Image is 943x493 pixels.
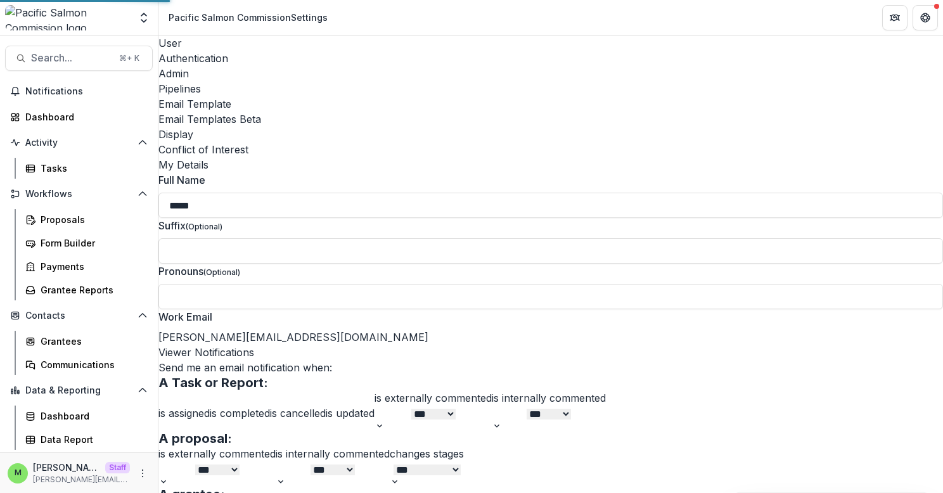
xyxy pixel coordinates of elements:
button: Partners [882,5,908,30]
a: Display [158,127,943,142]
div: Dashboard [25,110,143,124]
a: Tasks [20,158,153,179]
label: is assigned [158,407,210,419]
button: Notifications [5,81,153,101]
p: [PERSON_NAME][EMAIL_ADDRESS][DOMAIN_NAME] [33,474,130,485]
div: Dashboard [41,409,143,423]
span: Work Email [158,311,212,323]
a: Grantee Reports [20,279,153,300]
span: (Optional) [203,267,240,277]
a: Proposals [20,209,153,230]
a: Communications [20,354,153,375]
label: is externally commented [375,392,492,404]
label: changes stages [390,447,464,460]
a: Data Report [20,429,153,450]
label: is internally commented [492,392,606,404]
h2: Viewer Notifications [158,345,943,360]
div: Proposals [41,213,143,226]
span: Beta [240,113,261,125]
a: Admin [158,66,943,81]
h2: My Details [158,157,943,172]
a: Email Template [158,96,943,112]
div: ⌘ + K [117,51,142,65]
div: Data Report [41,433,143,446]
a: Form Builder [20,233,153,253]
a: Pipelines [158,81,943,96]
button: Get Help [913,5,938,30]
button: Open entity switcher [135,5,153,30]
div: Communications [41,358,143,371]
label: is externally commented [158,447,276,460]
label: is cancelled [270,407,326,419]
button: Open Workflows [5,184,153,204]
span: Contacts [25,311,132,321]
a: Grantees [20,331,153,352]
a: Conflict of Interest [158,142,943,157]
span: Workflows [25,189,132,200]
p: Staff [105,462,130,473]
span: Data & Reporting [25,385,132,396]
h3: A proposal: [158,431,943,446]
nav: breadcrumb [164,8,333,27]
button: Open Activity [5,132,153,153]
a: Authentication [158,51,943,66]
span: Send me an email notification when: [158,361,332,374]
div: Pacific Salmon Commission Settings [169,11,328,24]
div: Form Builder [41,236,143,250]
button: Search... [5,46,153,71]
div: Tasks [41,162,143,175]
a: Dashboard [5,106,153,127]
button: More [135,466,150,481]
a: Email Templates Beta [158,112,943,127]
img: Pacific Salmon Commission logo [5,5,130,30]
div: [PERSON_NAME][EMAIL_ADDRESS][DOMAIN_NAME] [158,309,943,345]
span: Notifications [25,86,148,97]
div: Email Templates [158,112,943,127]
span: Full Name [158,174,205,186]
h3: A Task or Report: [158,375,943,390]
p: [PERSON_NAME] [33,461,100,474]
span: Suffix [158,219,186,232]
span: (Optional) [186,222,222,231]
span: Search... [31,52,112,64]
label: is updated [326,407,375,419]
a: Payments [20,256,153,277]
div: Grantees [41,335,143,348]
div: Grantee Reports [41,283,143,297]
button: Open Data & Reporting [5,380,153,400]
span: Activity [25,138,132,148]
span: Pronouns [158,265,203,278]
button: Open Contacts [5,305,153,326]
label: is internally commented [276,447,390,460]
a: Dashboard [20,406,153,426]
div: Payments [41,260,143,273]
label: is completed [210,407,270,419]
div: Mary [15,469,22,477]
a: User [158,35,943,51]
